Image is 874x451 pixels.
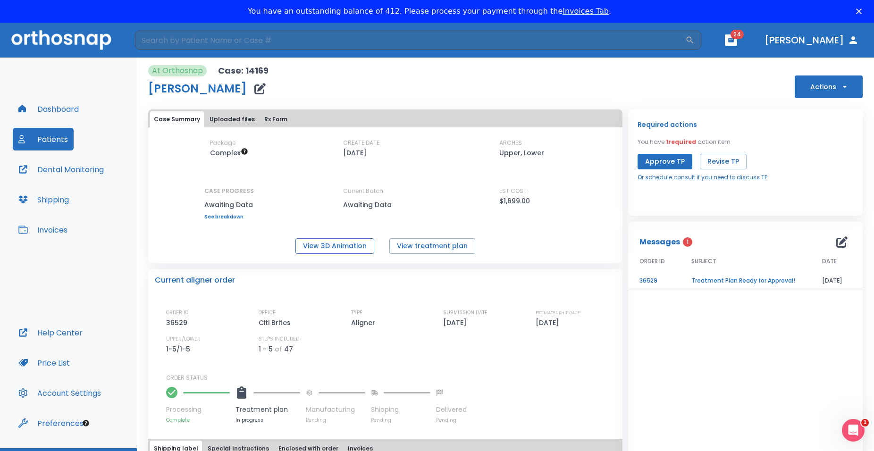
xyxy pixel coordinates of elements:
p: STEPS INCLUDED [259,335,299,343]
p: [DATE] [343,147,367,159]
button: Actions [795,75,863,98]
td: [DATE] [811,273,863,289]
p: of [275,343,282,355]
p: UPPER/LOWER [166,335,201,343]
button: Invoices [13,218,73,241]
button: View 3D Animation [295,238,374,254]
p: [DATE] [536,317,563,328]
a: Or schedule consult if you need to discuss TP [638,173,767,182]
button: Patients [13,128,74,150]
p: Required actions [638,119,697,130]
span: 1 required [666,138,696,146]
p: Pending [436,417,467,424]
span: Up to 50 Steps (100 aligners) [210,148,248,158]
a: See breakdown [204,214,254,220]
p: Current aligner order [155,275,235,286]
div: Tooltip anchor [82,419,90,427]
button: Approve TP [638,154,692,169]
p: 1 - 5 [259,343,273,355]
div: tabs [150,111,621,127]
p: Aligner [351,317,378,328]
button: Account Settings [13,382,107,404]
span: ORDER ID [639,257,665,266]
input: Search by Patient Name or Case # [135,31,685,50]
h1: [PERSON_NAME] [148,83,247,94]
p: At Orthosnap [152,65,203,76]
p: CREATE DATE [343,139,379,147]
span: 24 [731,30,744,39]
button: Uploaded files [206,111,259,127]
p: Upper, Lower [499,147,544,159]
button: [PERSON_NAME] [761,32,863,49]
p: EST COST [499,187,527,195]
p: ESTIMATED SHIP DATE [536,309,580,317]
button: Help Center [13,321,88,344]
p: Package [210,139,235,147]
td: Treatment Plan Ready for Approval! [680,273,811,289]
button: Dashboard [13,98,84,120]
p: Delivered [436,405,467,415]
p: Shipping [371,405,430,415]
button: Shipping [13,188,75,211]
p: 47 [284,343,293,355]
button: Price List [13,351,76,374]
button: Preferences [13,412,89,434]
p: ORDER STATUS [166,374,616,382]
p: Pending [306,417,365,424]
p: TYPE [351,309,362,317]
p: Awaiting Data [343,199,428,210]
div: Close [856,8,866,14]
p: You have action item [638,138,731,146]
p: CASE PROGRESS [204,187,254,195]
p: Current Batch [343,187,428,195]
button: View treatment plan [389,238,475,254]
p: ORDER ID [166,309,188,317]
p: Processing [166,405,230,415]
p: ARCHES [499,139,522,147]
img: Orthosnap [11,30,111,50]
p: 1-5/1-5 [166,343,193,355]
iframe: Intercom live chat [842,419,865,442]
p: In progress [235,417,300,424]
p: $1,699.00 [499,195,530,207]
span: 1 [683,237,692,247]
span: SUBJECT [691,257,716,266]
button: Case Summary [150,111,204,127]
button: Revise TP [700,154,747,169]
p: Case: 14169 [218,65,269,76]
p: Citi Brites [259,317,294,328]
p: OFFICE [259,309,276,317]
p: Treatment plan [235,405,300,415]
p: Complete [166,417,230,424]
p: Manufacturing [306,405,365,415]
div: You have an outstanding balance of 412. Please process your payment through the . [248,7,611,16]
span: 1 [861,419,869,426]
p: Awaiting Data [204,199,254,210]
td: 36529 [628,273,680,289]
p: 36529 [166,317,191,328]
p: Messages [639,236,680,248]
a: Invoices Tab [563,7,609,16]
p: SUBMISSION DATE [443,309,487,317]
span: DATE [822,257,837,266]
button: Dental Monitoring [13,158,109,181]
p: [DATE] [443,317,470,328]
p: Pending [371,417,430,424]
button: Rx Form [261,111,291,127]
